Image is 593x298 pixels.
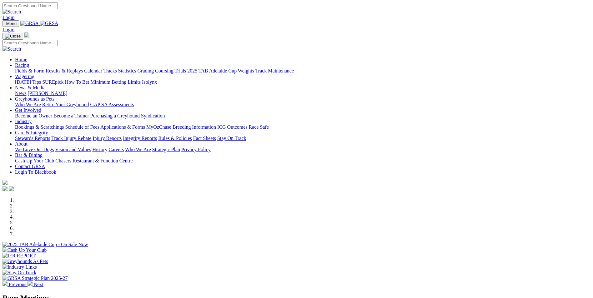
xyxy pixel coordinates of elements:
[3,270,36,276] img: Stay On Track
[15,57,27,62] a: Home
[3,282,28,287] a: Previous
[138,68,154,73] a: Grading
[15,158,590,164] div: Bar & Dining
[181,147,211,152] a: Privacy Policy
[3,2,58,9] input: Search
[100,124,145,130] a: Applications & Forms
[15,74,34,79] a: Wagering
[146,124,171,130] a: MyOzChase
[125,147,151,152] a: Who We Are
[108,147,124,152] a: Careers
[15,68,590,74] div: Racing
[65,79,89,85] a: How To Bet
[15,79,590,85] div: Wagering
[3,27,14,32] a: Login
[6,21,17,26] span: Menu
[173,124,216,130] a: Breeding Information
[42,102,89,107] a: Retire Your Greyhound
[3,20,19,27] button: Toggle navigation
[46,68,83,73] a: Results & Replays
[65,124,99,130] a: Schedule of Fees
[28,282,43,287] a: Next
[15,169,56,175] a: Login To Blackbook
[187,68,237,73] a: 2025 TAB Adelaide Cup
[15,113,52,118] a: Become an Owner
[3,9,21,15] img: Search
[3,186,8,191] img: facebook.svg
[3,40,58,46] input: Search
[90,79,141,85] a: Minimum Betting Limits
[3,180,8,185] img: logo-grsa-white.png
[15,164,45,169] a: Contact GRSA
[9,186,14,191] img: twitter.svg
[217,136,246,141] a: Stay On Track
[255,68,294,73] a: Track Maintenance
[238,68,254,73] a: Weights
[193,136,216,141] a: Fact Sheets
[3,253,36,259] img: IER REPORT
[123,136,157,141] a: Integrity Reports
[158,136,192,141] a: Rules & Policies
[3,247,47,253] img: Cash Up Your Club
[152,147,180,152] a: Strategic Plan
[51,136,91,141] a: Track Injury Rebate
[15,91,26,96] a: News
[20,21,39,26] img: GRSA
[92,147,107,152] a: History
[15,96,54,102] a: Greyhounds as Pets
[34,282,43,287] span: Next
[3,259,48,264] img: Greyhounds As Pets
[141,113,165,118] a: Syndication
[28,91,67,96] a: [PERSON_NAME]
[84,68,102,73] a: Calendar
[9,282,26,287] span: Previous
[15,136,590,141] div: Care & Integrity
[93,136,122,141] a: Injury Reports
[15,79,41,85] a: [DATE] Tips
[55,147,91,152] a: Vision and Values
[90,102,134,107] a: GAP SA Assessments
[15,119,32,124] a: Industry
[15,102,41,107] a: Who We Are
[249,124,269,130] a: Race Safe
[28,281,33,286] img: chevron-right-pager-white.svg
[5,34,21,39] img: Close
[15,85,46,90] a: News & Media
[90,113,140,118] a: Purchasing a Greyhound
[15,147,54,152] a: We Love Our Dogs
[24,32,29,37] img: logo-grsa-white.png
[15,62,29,68] a: Racing
[3,276,68,281] img: GRSA Strategic Plan 2025-27
[53,113,89,118] a: Become a Trainer
[15,136,50,141] a: Stewards Reports
[15,107,41,113] a: Get Involved
[15,152,43,158] a: Bar & Dining
[15,158,54,163] a: Cash Up Your Club
[217,124,247,130] a: ICG Outcomes
[15,147,590,152] div: About
[103,68,117,73] a: Tracks
[3,242,88,247] img: 2025 TAB Adelaide Cup - On Sale Now
[15,113,590,119] div: Get Involved
[15,124,64,130] a: Bookings & Scratchings
[15,141,28,147] a: About
[3,46,21,52] img: Search
[15,68,44,73] a: Fields & Form
[3,281,8,286] img: chevron-left-pager-white.svg
[118,68,136,73] a: Statistics
[55,158,133,163] a: Chasers Restaurant & Function Centre
[3,264,37,270] img: Industry Links
[42,79,63,85] a: SUREpick
[3,15,14,20] a: Login
[155,68,173,73] a: Coursing
[40,21,58,26] img: GRSA
[142,79,157,85] a: Isolynx
[15,130,48,135] a: Care & Integrity
[15,102,590,107] div: Greyhounds as Pets
[15,91,590,96] div: News & Media
[3,33,23,40] button: Toggle navigation
[174,68,186,73] a: Trials
[15,124,590,130] div: Industry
